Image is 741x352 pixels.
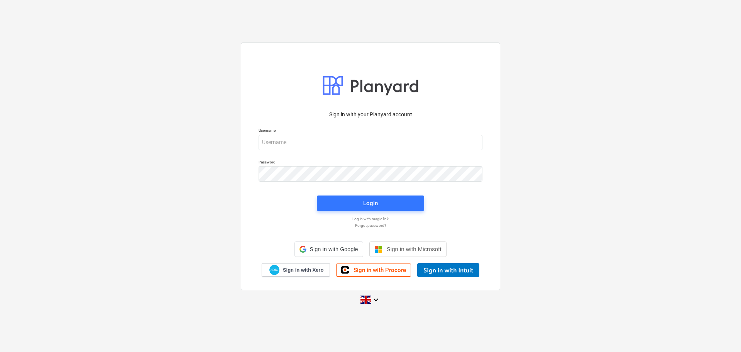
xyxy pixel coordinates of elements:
[259,111,482,119] p: Sign in with your Planyard account
[255,223,486,228] a: Forgot password?
[283,267,323,274] span: Sign in with Xero
[255,216,486,221] a: Log in with magic link
[269,265,279,275] img: Xero logo
[310,246,358,252] span: Sign in with Google
[363,198,378,208] div: Login
[317,196,424,211] button: Login
[259,128,482,134] p: Username
[374,245,382,253] img: Microsoft logo
[294,241,363,257] div: Sign in with Google
[259,135,482,150] input: Username
[371,295,381,304] i: keyboard_arrow_down
[259,160,482,166] p: Password
[387,246,442,252] span: Sign in with Microsoft
[336,264,411,277] a: Sign in with Procore
[354,267,406,274] span: Sign in with Procore
[262,263,330,277] a: Sign in with Xero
